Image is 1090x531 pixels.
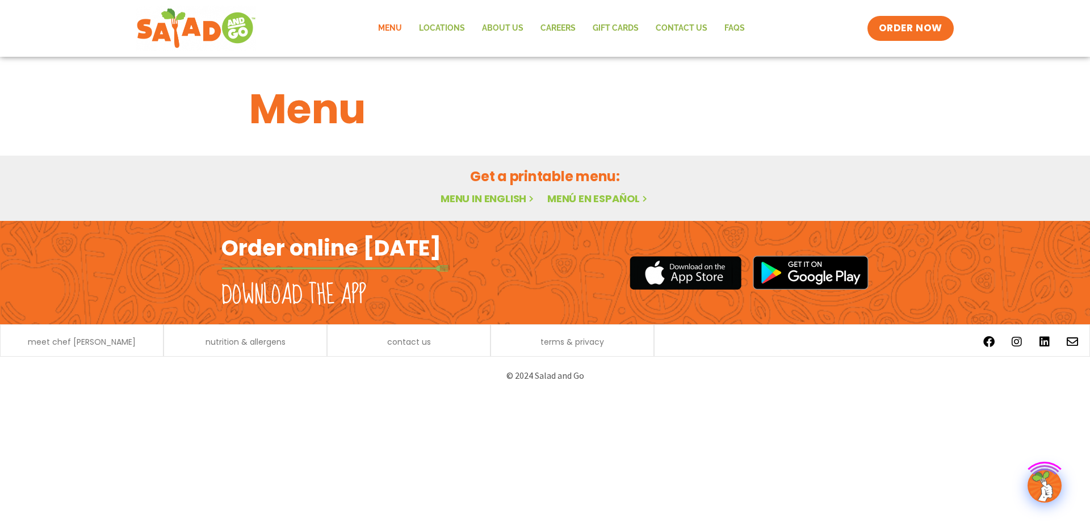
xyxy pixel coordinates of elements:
[370,15,410,41] a: Menu
[441,191,536,206] a: Menu in English
[540,338,604,346] a: terms & privacy
[387,338,431,346] a: contact us
[647,15,716,41] a: Contact Us
[249,78,841,140] h1: Menu
[630,254,741,291] img: appstore
[410,15,473,41] a: Locations
[221,279,366,311] h2: Download the app
[716,15,753,41] a: FAQs
[473,15,532,41] a: About Us
[370,15,753,41] nav: Menu
[879,22,942,35] span: ORDER NOW
[221,234,441,262] h2: Order online [DATE]
[227,368,863,383] p: © 2024 Salad and Go
[221,265,448,271] img: fork
[753,256,869,290] img: google_play
[532,15,584,41] a: Careers
[547,191,649,206] a: Menú en español
[28,338,136,346] a: meet chef [PERSON_NAME]
[867,16,954,41] a: ORDER NOW
[136,6,256,51] img: new-SAG-logo-768×292
[249,166,841,186] h2: Get a printable menu:
[584,15,647,41] a: GIFT CARDS
[206,338,286,346] a: nutrition & allergens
